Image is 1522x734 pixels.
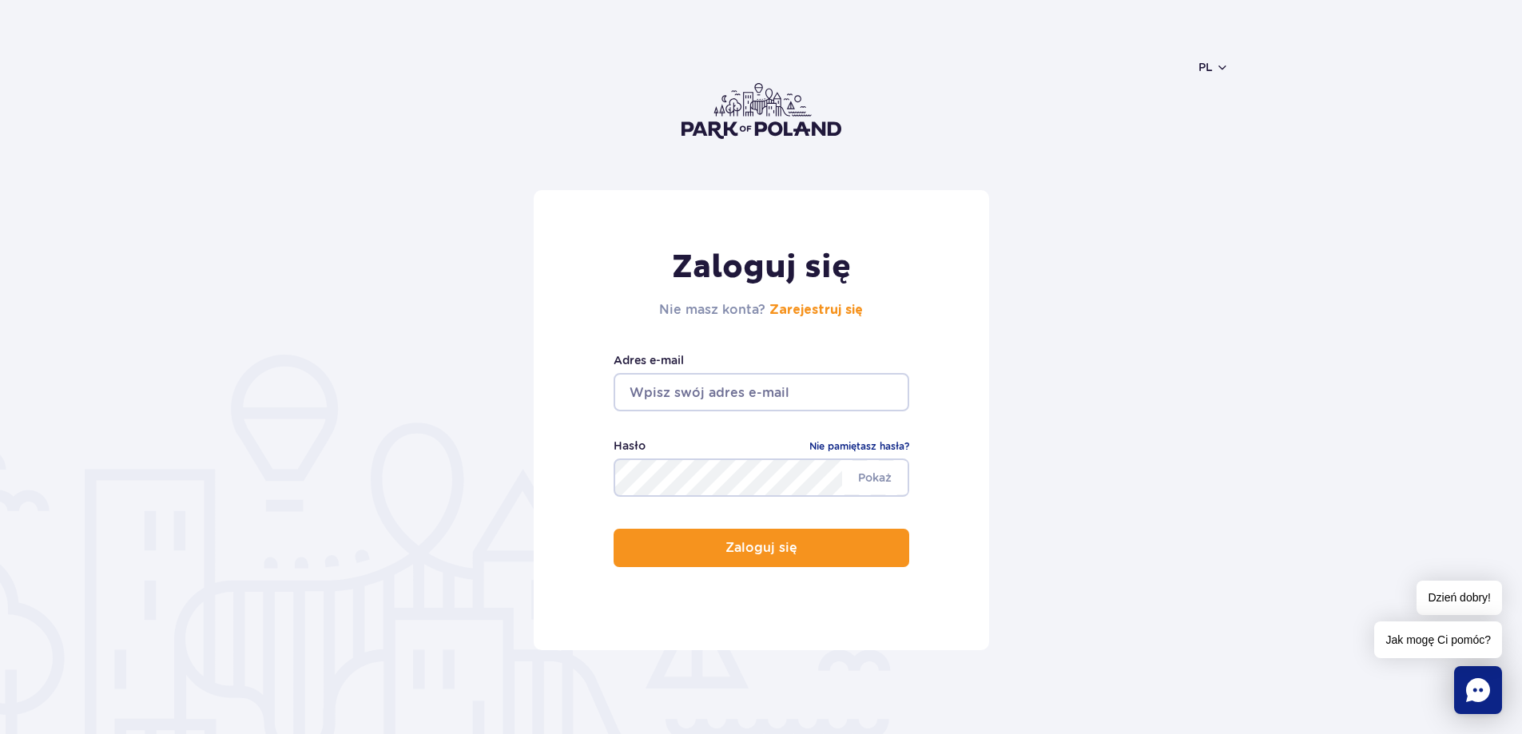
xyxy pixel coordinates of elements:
[1454,666,1502,714] div: Chat
[842,461,908,494] span: Pokaż
[725,541,797,555] p: Zaloguj się
[682,83,841,139] img: Park of Poland logo
[659,248,863,288] h1: Zaloguj się
[809,438,909,454] a: Nie pamiętasz hasła?
[769,304,863,316] a: Zarejestruj się
[659,300,863,319] h2: Nie masz konta?
[614,373,909,411] input: Wpisz swój adres e-mail
[614,529,909,567] button: Zaloguj się
[1374,621,1502,658] span: Jak mogę Ci pomóc?
[1417,581,1502,615] span: Dzień dobry!
[614,437,646,454] label: Hasło
[1198,59,1229,75] button: pl
[614,351,909,369] label: Adres e-mail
